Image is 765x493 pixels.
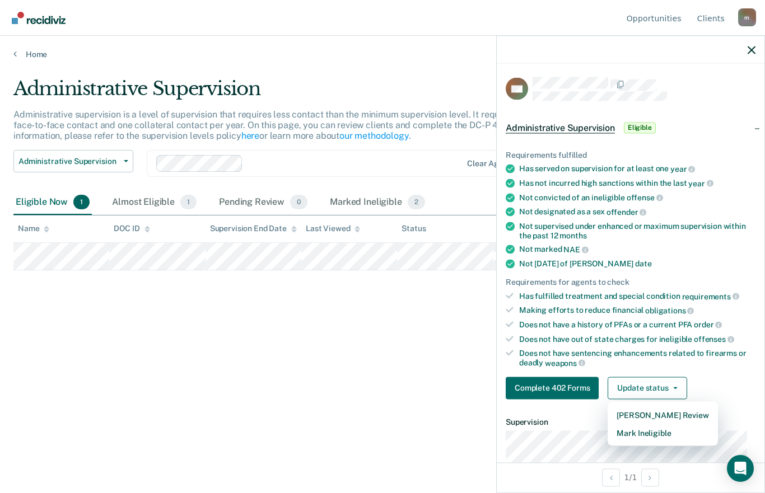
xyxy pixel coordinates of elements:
a: Navigate to form link [506,377,603,399]
div: Marked Ineligible [328,190,427,215]
span: requirements [682,292,739,301]
div: Making efforts to reduce financial [519,306,755,316]
span: Administrative Supervision [18,157,119,166]
div: Not designated as a sex [519,207,755,217]
dt: Supervision [506,417,755,426]
div: Administrative SupervisionEligible [497,110,764,145]
a: our methodology [339,130,409,141]
div: Does not have out of state charges for ineligible [519,334,755,344]
div: Clear agents [467,159,515,168]
div: Status [402,224,426,233]
span: year [670,165,695,173]
div: m [738,8,756,26]
div: Has served on supervision for at least one [519,164,755,174]
div: Open Intercom Messenger [727,455,754,482]
button: Update status [608,377,687,399]
img: Recidiviz [12,12,66,24]
span: 1 [73,195,90,209]
button: Mark Ineligible [608,424,717,442]
span: Administrative Supervision [506,122,615,133]
div: Dropdown Menu [608,401,717,446]
div: Eligible Now [13,190,92,215]
button: Next Opportunity [641,468,659,486]
span: offenses [694,335,734,344]
div: Has not incurred high sanctions within the last [519,178,755,188]
button: [PERSON_NAME] Review [608,406,717,424]
div: Pending Review [217,190,310,215]
span: Eligible [624,122,656,133]
div: 1 / 1 [497,462,764,492]
div: Almost Eligible [110,190,199,215]
a: Home [13,49,752,59]
div: Supervision End Date [210,224,297,233]
span: months [559,231,586,240]
div: Administrative Supervision [13,77,587,109]
div: Last Viewed [306,224,360,233]
span: date [635,259,651,267]
span: 2 [408,195,425,209]
div: Does not have sentencing enhancements related to firearms or deadly [519,349,755,368]
a: here [241,130,259,141]
div: Does not have a history of PFAs or a current PFA order [519,320,755,330]
span: 0 [290,195,307,209]
span: 1 [180,195,197,209]
div: Not [DATE] of [PERSON_NAME] [519,259,755,268]
div: Requirements fulfilled [506,150,755,159]
div: Not convicted of an ineligible [519,192,755,203]
div: Not marked [519,245,755,255]
div: DOC ID [114,224,150,233]
div: Has fulfilled treatment and special condition [519,291,755,301]
div: Name [18,224,49,233]
span: obligations [645,306,694,315]
button: Profile dropdown button [738,8,756,26]
button: Complete 402 Forms [506,377,599,399]
div: Requirements for agents to check [506,277,755,287]
div: Not supervised under enhanced or maximum supervision within the past 12 [519,221,755,240]
span: weapons [545,358,585,367]
span: year [688,179,713,187]
span: NAE [563,245,588,254]
span: offender [607,207,647,216]
span: offense [627,193,663,202]
button: Previous Opportunity [602,468,620,486]
p: Administrative supervision is a level of supervision that requires less contact than the minimum ... [13,109,571,141]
